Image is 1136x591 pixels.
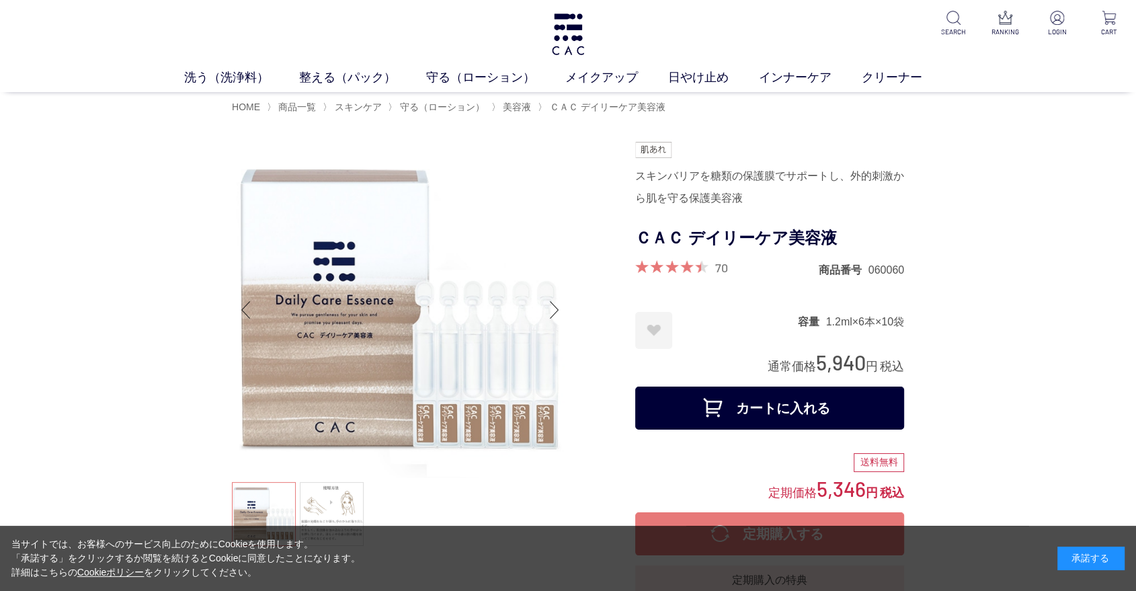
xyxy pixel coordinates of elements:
[491,101,534,114] li: 〉
[668,69,759,87] a: 日やけ止め
[547,102,665,112] a: ＣＡＣ デイリーケア美容液
[397,102,485,112] a: 守る（ローション）
[1057,547,1125,570] div: 承諾する
[388,101,488,114] li: 〉
[565,69,668,87] a: メイクアップ
[880,486,904,500] span: 税込
[768,360,816,373] span: 通常価格
[759,69,862,87] a: インナーケア
[276,102,316,112] a: 商品一覧
[232,102,260,112] a: HOME
[538,101,669,114] li: 〉
[797,315,825,329] dt: 容量
[184,69,299,87] a: 洗う（洗浄料）
[323,101,385,114] li: 〉
[937,11,970,37] a: SEARCH
[278,102,316,112] span: 商品一覧
[862,69,952,87] a: クリーナー
[232,283,259,337] div: Previous slide
[635,387,904,430] button: カートに入れる
[868,263,904,277] dd: 060060
[541,283,568,337] div: Next slide
[866,360,878,373] span: 円
[715,260,728,275] a: 70
[1092,27,1125,37] p: CART
[768,485,817,500] span: 定期価格
[266,101,319,114] li: 〉
[1041,27,1073,37] p: LOGIN
[989,27,1022,37] p: RANKING
[937,27,970,37] p: SEARCH
[989,11,1022,37] a: RANKING
[819,263,868,277] dt: 商品番号
[635,312,672,349] a: お気に入りに登録する
[77,567,145,578] a: Cookieポリシー
[816,350,866,375] span: 5,940
[1041,11,1073,37] a: LOGIN
[299,69,426,87] a: 整える（パック）
[426,69,565,87] a: 守る（ローション）
[635,223,904,253] h1: ＣＡＣ デイリーケア美容液
[854,453,904,472] div: 送料無料
[817,476,866,501] span: 5,346
[866,486,878,500] span: 円
[503,102,531,112] span: 美容液
[825,315,904,329] dd: 1.2ml×6本×10袋
[635,512,904,555] button: 定期購入する
[335,102,382,112] span: スキンケア
[400,102,485,112] span: 守る（ローション）
[550,13,586,55] img: logo
[332,102,382,112] a: スキンケア
[500,102,531,112] a: 美容液
[11,537,361,580] div: 当サイトでは、お客様へのサービス向上のためにCookieを使用します。 「承諾する」をクリックするか閲覧を続けるとCookieに同意したことになります。 詳細はこちらの をクリックしてください。
[1092,11,1125,37] a: CART
[635,142,672,158] img: 肌あれ
[635,165,904,210] div: スキンバリアを糖類の保護膜でサポートし、外的刺激から肌を守る保護美容液
[550,102,665,112] span: ＣＡＣ デイリーケア美容液
[880,360,904,373] span: 税込
[232,142,568,478] img: ＣＡＣ デイリーケア美容液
